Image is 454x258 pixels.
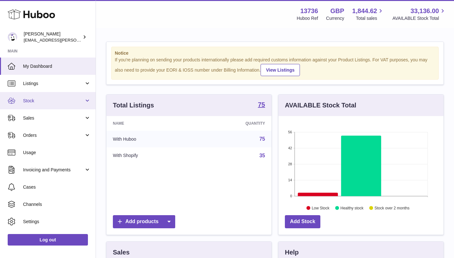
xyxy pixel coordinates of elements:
[23,150,91,156] span: Usage
[259,153,265,158] a: 35
[288,146,292,150] text: 42
[8,234,88,246] a: Log out
[23,81,84,87] span: Listings
[352,7,377,15] span: 1,844.62
[23,184,91,190] span: Cases
[261,64,300,76] a: View Listings
[411,7,439,15] span: 33,136.00
[23,132,84,138] span: Orders
[23,219,91,225] span: Settings
[23,167,84,173] span: Invoicing and Payments
[106,147,195,164] td: With Shopify
[312,206,330,210] text: Low Stock
[290,194,292,198] text: 0
[374,206,409,210] text: Stock over 2 months
[23,201,91,207] span: Channels
[258,101,265,109] a: 75
[195,116,271,131] th: Quantity
[352,7,385,21] a: 1,844.62 Total sales
[115,57,435,76] div: If you're planning on sending your products internationally please add required customs informati...
[356,15,384,21] span: Total sales
[23,63,91,69] span: My Dashboard
[326,15,344,21] div: Currency
[340,206,364,210] text: Healthy stock
[285,101,356,110] h3: AVAILABLE Stock Total
[330,7,344,15] strong: GBP
[113,215,175,228] a: Add products
[115,50,435,56] strong: Notice
[297,15,318,21] div: Huboo Ref
[113,248,129,257] h3: Sales
[106,131,195,147] td: With Huboo
[106,116,195,131] th: Name
[23,98,84,104] span: Stock
[113,101,154,110] h3: Total Listings
[288,178,292,182] text: 14
[23,115,84,121] span: Sales
[258,101,265,108] strong: 75
[288,130,292,134] text: 56
[259,136,265,142] a: 75
[8,32,17,42] img: horia@orea.uk
[285,215,320,228] a: Add Stock
[288,162,292,166] text: 28
[24,37,128,43] span: [EMAIL_ADDRESS][PERSON_NAME][DOMAIN_NAME]
[24,31,81,43] div: [PERSON_NAME]
[392,15,446,21] span: AVAILABLE Stock Total
[300,7,318,15] strong: 13736
[392,7,446,21] a: 33,136.00 AVAILABLE Stock Total
[285,248,299,257] h3: Help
